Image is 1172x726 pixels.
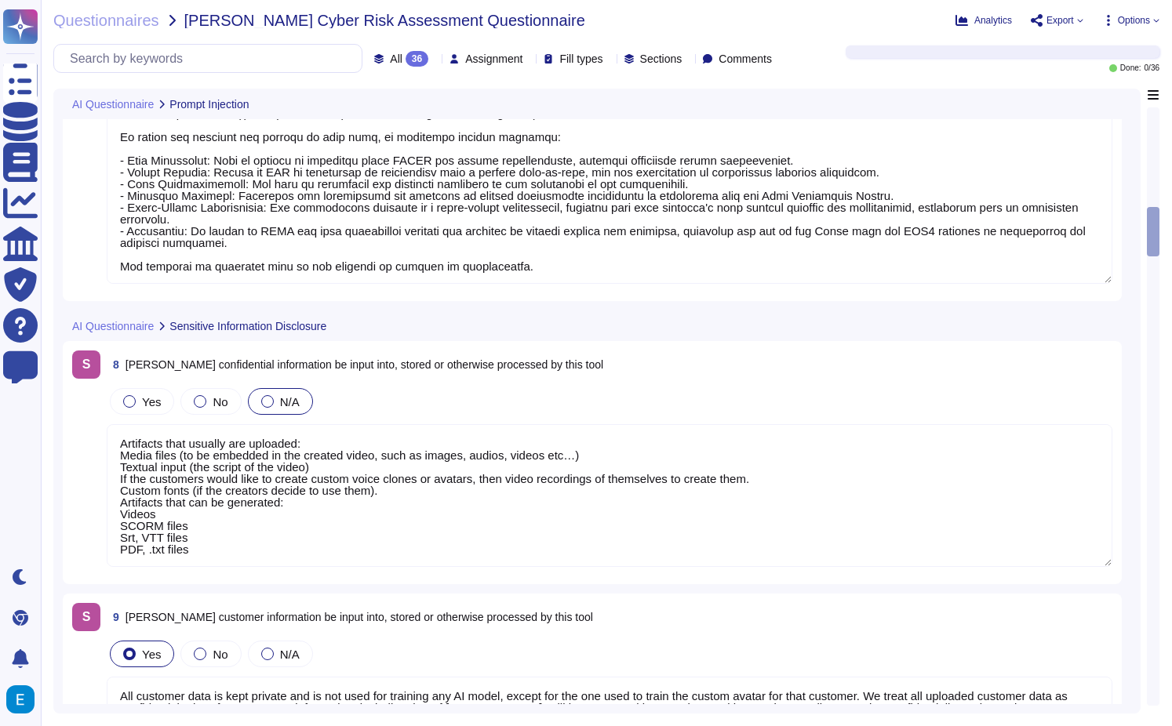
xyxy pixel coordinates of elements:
textarea: Artifacts that usually are uploaded: Media files (to be embedded in the created video, such as im... [107,424,1112,567]
span: N/A [280,395,300,408]
span: No [213,395,227,408]
span: Sections [640,53,682,64]
span: [PERSON_NAME] Cyber Risk Assessment Questionnaire [184,13,585,28]
div: S [72,603,100,631]
span: Yes [142,648,161,661]
span: 0 / 36 [1145,64,1159,72]
span: 9 [107,612,119,623]
span: All [390,53,402,64]
span: AI Questionnaire [72,99,154,110]
textarea: All customer data is kept private and is not used for training any AI model, except for the one u... [107,677,1112,725]
span: Prompt Injection [169,99,249,110]
span: Done: [1120,64,1141,72]
span: Options [1118,16,1150,25]
span: [PERSON_NAME] customer information be input into, stored or otherwise processed by this tool [126,611,593,623]
span: Fill types [559,53,602,64]
button: user [3,682,45,717]
input: Search by keywords [62,45,362,72]
span: No [213,648,227,661]
span: [PERSON_NAME] confidential information be input into, stored or otherwise processed by this tool [126,358,603,371]
span: AI Questionnaire [72,321,154,332]
span: N/A [280,648,300,661]
span: Analytics [974,16,1012,25]
span: Questionnaires [53,13,159,28]
img: user [6,685,35,713]
span: Assignment [465,53,522,64]
span: 8 [107,359,119,370]
div: S [72,350,100,379]
span: Yes [142,395,161,408]
span: Sensitive Information Disclosure [169,321,326,332]
div: 36 [406,51,428,67]
button: Analytics [955,14,1012,27]
span: Comments [719,53,772,64]
span: Export [1046,16,1074,25]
